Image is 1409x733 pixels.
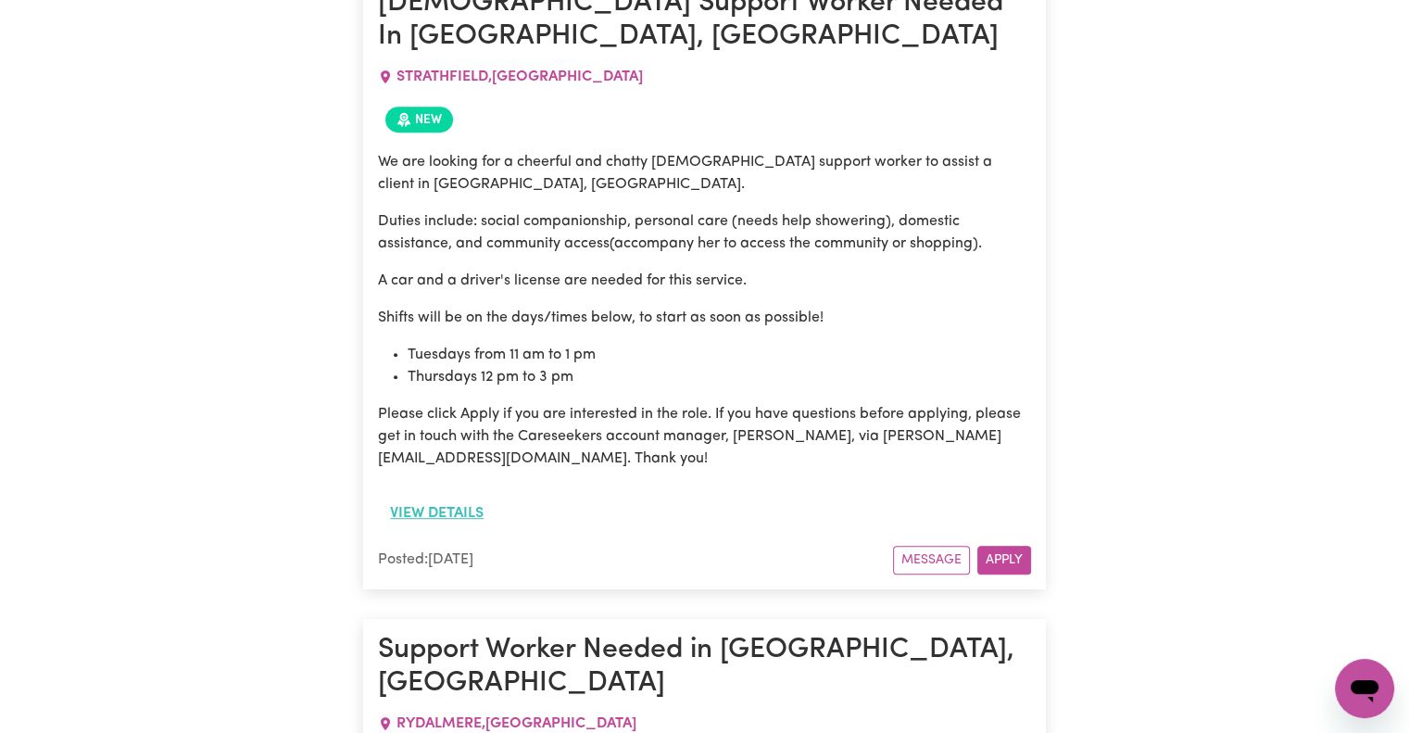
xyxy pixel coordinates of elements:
li: Thursdays 12 pm to 3 pm [408,366,1031,388]
p: We are looking for a cheerful and chatty [DEMOGRAPHIC_DATA] support worker to assist a client in ... [378,151,1031,196]
iframe: Button to launch messaging window [1335,659,1394,718]
span: RYDALMERE , [GEOGRAPHIC_DATA] [396,716,636,731]
button: Apply for this job [977,546,1031,575]
span: STRATHFIELD , [GEOGRAPHIC_DATA] [396,70,643,84]
li: Tuesdays from 11 am to 1 pm [408,344,1031,366]
button: Message [893,546,970,575]
p: Shifts will be on the days/times below, to start as soon as possible! [378,307,1031,329]
span: Job posted within the last 30 days [385,107,453,133]
p: Please click Apply if you are interested in the role. If you have questions before applying, plea... [378,403,1031,470]
p: Duties include: social companionship, personal care (needs help showering), domestic assistance, ... [378,210,1031,255]
p: A car and a driver's license are needed for this service. [378,270,1031,292]
button: View details [378,496,496,531]
div: Posted: [DATE] [378,549,893,571]
h1: Support Worker Needed in [GEOGRAPHIC_DATA], [GEOGRAPHIC_DATA] [378,634,1031,701]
